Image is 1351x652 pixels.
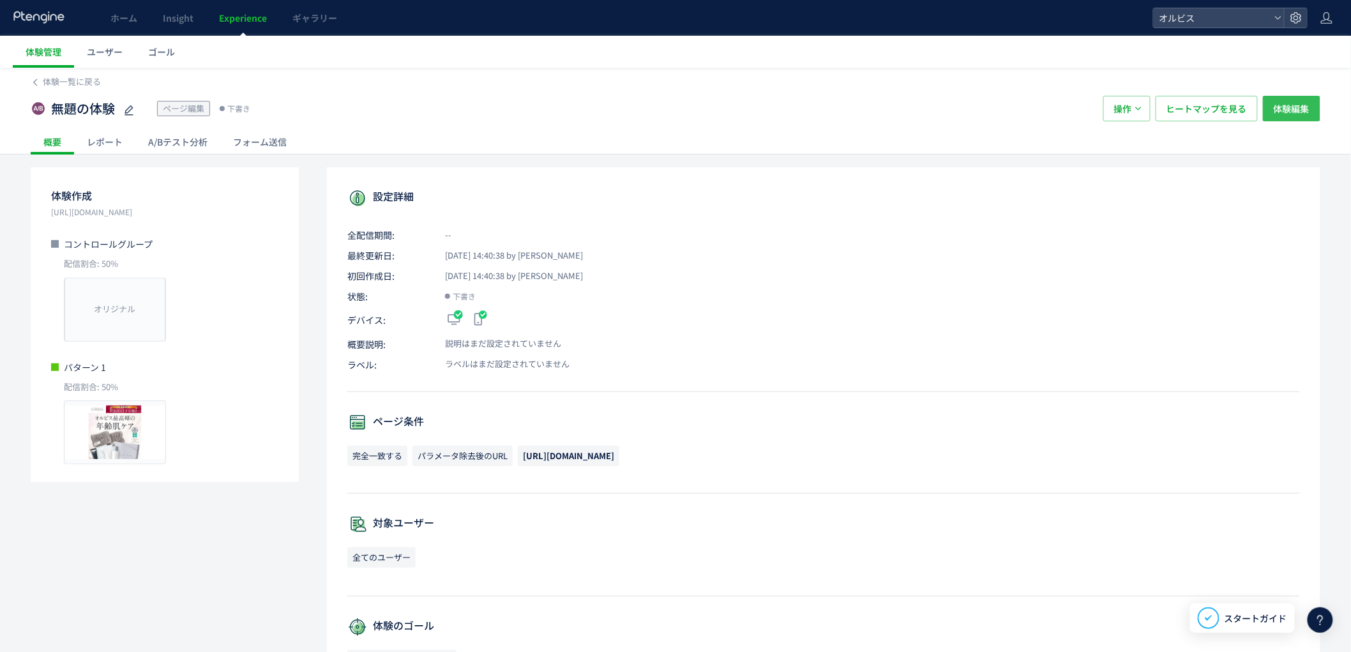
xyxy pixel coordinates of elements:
[347,290,430,303] span: 状態:
[74,129,135,155] div: レポート
[430,358,570,370] span: ラベルはまだ設定されていません
[227,102,250,115] span: 下書き
[347,617,1300,637] p: 体験のゴール
[163,11,193,24] span: Insight
[292,11,337,24] span: ギャラリー
[518,446,619,466] span: https://pr.orbis.co.jp/cosmetics/udot/413-1/
[412,446,513,466] span: パラメータ除去後のURL
[64,401,165,464] img: 78bf97f79df73d157701016bb907b9e11756791638746.jpeg
[347,413,1300,433] p: ページ条件
[163,102,204,114] span: ページ編集
[31,129,74,155] div: 概要
[1225,612,1287,625] span: スタートガイド
[430,338,561,350] span: 説明はまだ設定されていません
[430,250,583,262] span: [DATE] 14:40:38 by [PERSON_NAME]
[43,75,101,87] span: 体験一覧に戻る
[148,45,175,58] span: ゴール
[1114,96,1132,121] span: 操作
[1103,96,1151,121] button: 操作
[347,514,1300,534] p: 対象ユーザー
[51,206,278,218] p: https://pr.orbis.co.jp/cosmetics/udot/413-1/
[64,238,153,250] span: コントロールグループ
[1166,96,1247,121] span: ヒートマップを見る
[347,188,1300,208] p: 設定詳細
[347,446,407,466] span: 完全一致する
[347,269,430,282] span: 初回作成日:
[430,270,583,282] span: [DATE] 14:40:38 by [PERSON_NAME]
[51,100,115,118] span: 無題の体験
[220,129,299,155] div: フォーム送信
[110,11,137,24] span: ホーム
[87,45,123,58] span: ユーザー
[135,129,220,155] div: A/Bテスト分析
[347,249,430,262] span: 最終更新日:
[51,381,278,393] p: 配信割合: 50%
[347,547,416,568] span: 全てのユーザー
[347,314,430,326] span: デバイス:
[430,229,451,241] span: --
[51,185,278,206] p: 体験作成
[347,229,430,241] span: 全配信期間:
[347,358,430,371] span: ラベル:
[1263,96,1320,121] button: 体験編集
[64,361,106,374] span: パターン 1
[64,278,165,342] div: オリジナル
[26,45,61,58] span: 体験管理
[1156,96,1258,121] button: ヒートマップを見る
[51,258,278,270] p: 配信割合: 50%
[347,338,430,351] span: 概要説明:
[219,11,267,24] span: Experience
[1156,8,1269,27] span: オルビス
[453,290,476,303] span: 下書き
[523,450,614,462] span: [URL][DOMAIN_NAME]
[1274,96,1309,121] span: 体験編集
